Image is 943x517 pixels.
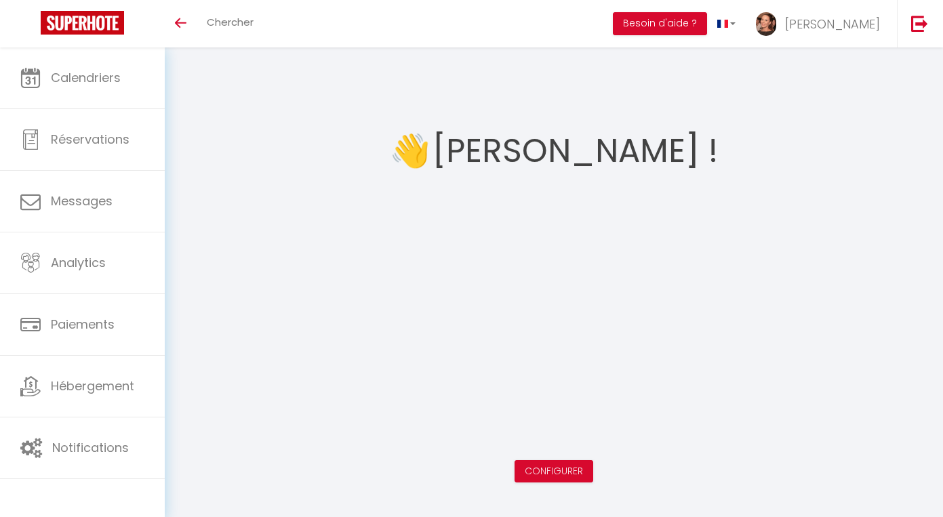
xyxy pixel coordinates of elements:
[337,192,771,436] iframe: welcome-outil.mov
[51,316,115,333] span: Paiements
[41,11,124,35] img: Super Booking
[52,439,129,456] span: Notifications
[785,16,880,33] span: [PERSON_NAME]
[51,69,121,86] span: Calendriers
[433,110,718,192] h1: [PERSON_NAME] !
[390,125,430,176] span: 👋
[51,377,134,394] span: Hébergement
[756,12,776,36] img: ...
[911,15,928,32] img: logout
[51,192,113,209] span: Messages
[207,15,254,29] span: Chercher
[51,254,106,271] span: Analytics
[51,131,129,148] span: Réservations
[525,464,583,478] a: Configurer
[515,460,593,483] button: Configurer
[613,12,707,35] button: Besoin d'aide ?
